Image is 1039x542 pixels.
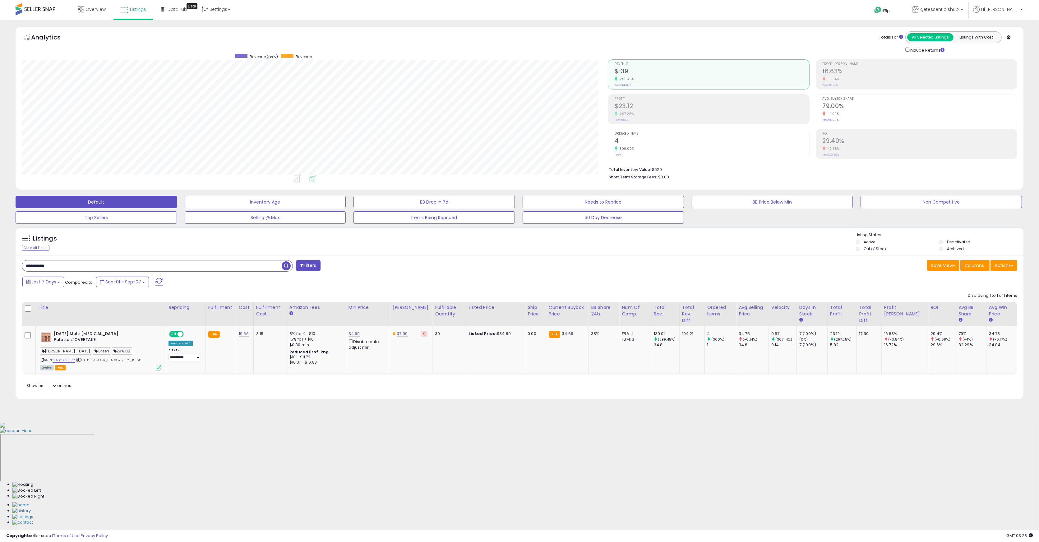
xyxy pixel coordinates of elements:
[549,304,586,317] div: Current Buybox Price
[825,146,840,151] small: -0.68%
[799,317,803,323] small: Days In Stock.
[743,337,757,342] small: (-0.14%)
[993,337,1007,342] small: (-0.17%)
[739,304,766,317] div: Avg Selling Price
[615,68,809,76] h2: $139
[654,304,677,317] div: Total Rev.
[617,77,634,81] small: 299.45%
[615,118,629,122] small: Prev: $5.82
[864,239,875,245] label: Active
[349,338,385,350] div: Disable auto adjust min
[825,112,839,116] small: -4.00%
[989,331,1017,337] div: 34.78
[40,331,52,343] img: 41nvoLhssQL._SL40_.jpg
[775,337,792,342] small: (307.14%)
[960,260,990,271] button: Columns
[12,502,30,508] img: Home
[861,196,1022,208] button: Non Competitive
[739,331,769,337] div: 34.75
[991,260,1017,271] button: Actions
[591,304,616,317] div: BB Share 24h.
[799,337,808,342] small: (0%)
[864,246,887,251] label: Out of Stock
[935,337,950,342] small: (-0.68%)
[523,211,684,224] button: 30 Day Decrease
[12,482,33,488] img: Floating
[53,357,75,363] a: B078C7QSRY
[289,331,341,337] div: 8% for <= $10
[187,3,197,9] div: Tooltip anchor
[40,347,92,355] span: [PERSON_NAME]-[DATE]
[289,355,341,360] div: $10 - $11.72
[882,8,890,13] span: Help
[112,347,132,355] span: 29% BB
[239,331,249,337] a: 19.66
[609,167,651,172] b: Total Inventory Value:
[250,54,278,59] span: Revenue (prev)
[208,331,220,338] small: FBA
[884,342,928,348] div: 16.72%
[55,365,66,370] span: FBA
[93,347,111,355] span: Green
[707,331,736,337] div: 4
[920,6,959,12] span: getessentialshub
[22,245,49,251] div: Clear All Filters
[615,103,809,111] h2: $23.12
[256,331,282,337] div: 3.15
[562,331,573,337] span: 34.69
[96,277,149,287] button: Sep-01 - Sep-07
[654,331,679,337] div: 139.01
[185,211,346,224] button: Selling @ Max
[823,153,839,157] small: Prev: 29.60%
[823,83,838,87] small: Prev: 16.72%
[692,196,853,208] button: BB Price Below Min
[615,137,809,146] h2: 4
[825,77,839,81] small: -0.54%
[953,33,1000,41] button: Listings With Cost
[16,196,177,208] button: Default
[349,331,360,337] a: 34.69
[54,331,129,344] b: [DATE] Multi [MEDICAL_DATA] Palette #OVERTAKE
[947,246,964,251] label: Archived
[289,342,341,348] div: $0.30 min
[169,304,203,311] div: Repricing
[183,332,193,337] span: OFF
[353,196,515,208] button: BB Drop in 7d
[12,520,33,526] img: Contact
[947,239,970,245] label: Deactivated
[830,342,857,348] div: 5.82
[397,331,408,337] a: 37.99
[528,331,541,337] div: 0.00
[289,311,293,316] small: Amazon Fees.
[823,97,1017,101] span: Avg. Buybox Share
[874,6,882,14] i: Get Help
[830,304,854,317] div: Total Profit
[169,347,201,361] div: Preset:
[208,304,233,311] div: Fulfillment
[823,137,1017,146] h2: 29.40%
[958,304,984,317] div: Avg BB Share
[711,337,725,342] small: (300%)
[834,337,852,342] small: (297.25%)
[682,331,700,337] div: 104.21
[958,317,962,323] small: Avg BB Share.
[169,341,193,346] div: Amazon AI *
[105,279,141,285] span: Sep-01 - Sep-07
[989,317,993,323] small: Avg Win Price.
[927,260,959,271] button: Save View
[658,337,676,342] small: (299.45%)
[32,279,56,285] span: Last 7 Days
[435,331,461,337] div: 30
[615,83,631,87] small: Prev: $34.80
[799,331,827,337] div: 7 (100%)
[617,112,634,116] small: 297.25%
[26,383,71,388] span: Show: entries
[930,342,956,348] div: 29.6%
[707,342,736,348] div: 1
[591,331,614,337] div: 38%
[856,232,1023,238] p: Listing States:
[65,279,94,285] span: Compared to:
[879,34,903,40] div: Totals For
[869,2,902,20] a: Help
[256,304,284,317] div: Fulfillment Cost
